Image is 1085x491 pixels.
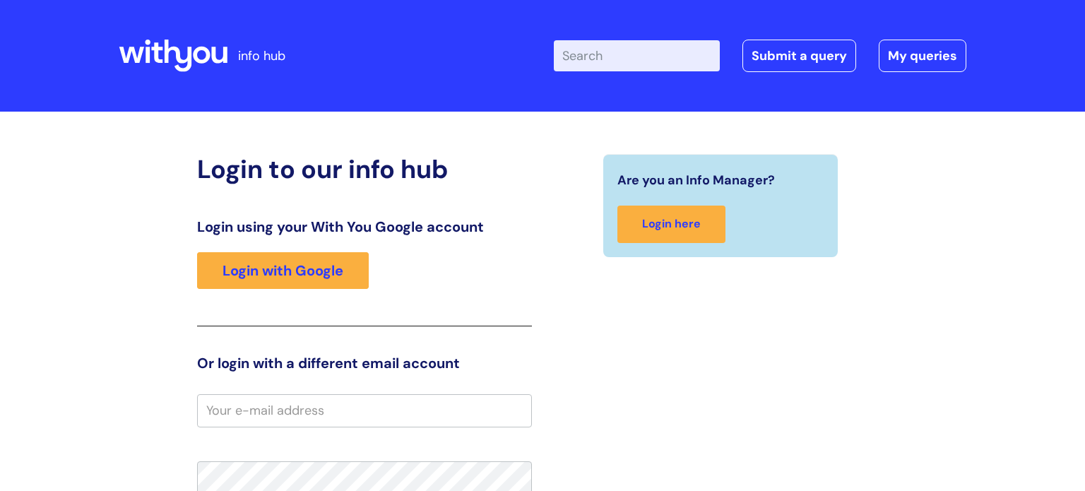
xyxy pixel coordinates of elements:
h3: Or login with a different email account [197,355,532,372]
h2: Login to our info hub [197,154,532,184]
a: My queries [879,40,966,72]
a: Login with Google [197,252,369,289]
span: Are you an Info Manager? [617,169,775,191]
a: Login here [617,206,725,243]
a: Submit a query [742,40,856,72]
input: Search [554,40,720,71]
p: info hub [238,45,285,67]
h3: Login using your With You Google account [197,218,532,235]
input: Your e-mail address [197,394,532,427]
